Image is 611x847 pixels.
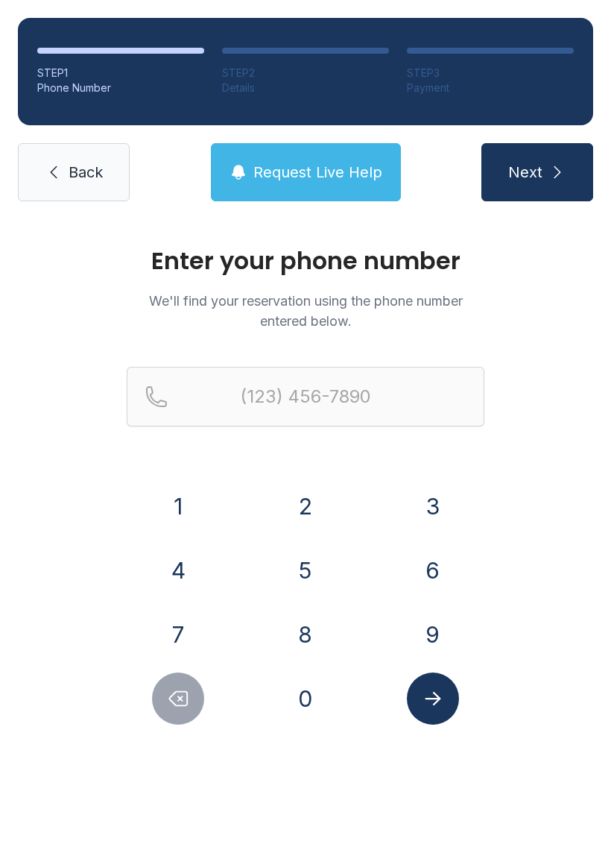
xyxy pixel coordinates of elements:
[222,81,389,95] div: Details
[407,81,574,95] div: Payment
[127,249,484,273] h1: Enter your phone number
[152,608,204,661] button: 7
[407,673,459,725] button: Submit lookup form
[127,291,484,331] p: We'll find your reservation using the phone number entered below.
[407,544,459,596] button: 6
[407,480,459,532] button: 3
[152,544,204,596] button: 4
[222,66,389,81] div: STEP 2
[279,480,332,532] button: 2
[253,162,382,183] span: Request Live Help
[37,81,204,95] div: Phone Number
[407,608,459,661] button: 9
[508,162,542,183] span: Next
[69,162,103,183] span: Back
[152,480,204,532] button: 1
[127,367,484,426] input: Reservation phone number
[37,66,204,81] div: STEP 1
[407,66,574,81] div: STEP 3
[279,673,332,725] button: 0
[152,673,204,725] button: Delete number
[279,608,332,661] button: 8
[279,544,332,596] button: 5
